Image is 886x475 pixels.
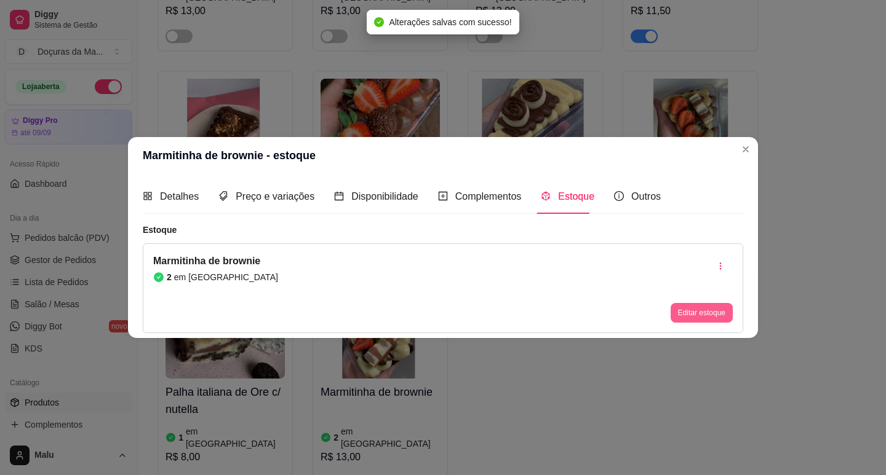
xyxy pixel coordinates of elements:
[671,303,733,323] button: Editar estoque
[455,191,522,202] span: Complementos
[438,191,448,201] span: plus-square
[351,191,418,202] span: Disponibilidade
[153,254,278,269] article: Marmitinha de brownie
[374,17,384,27] span: check-circle
[143,224,743,236] article: Estoque
[334,191,344,201] span: calendar
[389,17,511,27] span: Alterações salvas com sucesso!
[218,191,228,201] span: tags
[558,191,594,202] span: Estoque
[236,191,314,202] span: Preço e variações
[174,271,278,283] article: em [GEOGRAPHIC_DATA]
[541,191,551,201] span: code-sandbox
[143,191,153,201] span: appstore
[614,191,624,201] span: info-circle
[160,191,199,202] span: Detalhes
[736,139,756,159] button: Close
[631,191,661,202] span: Outros
[128,137,758,174] header: Marmitinha de brownie - estoque
[167,271,172,283] article: 2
